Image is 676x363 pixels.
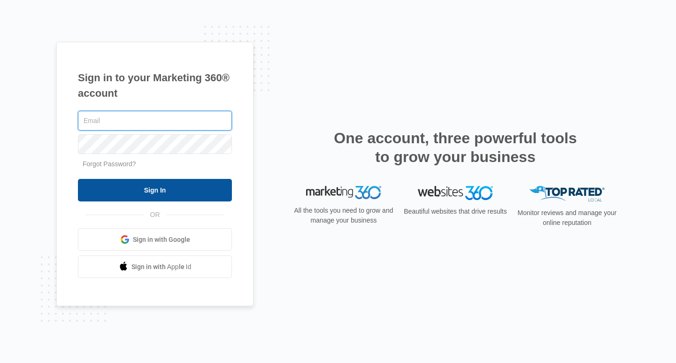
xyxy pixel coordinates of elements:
input: Email [78,111,232,131]
img: Top Rated Local [530,186,605,201]
p: Beautiful websites that drive results [403,207,508,216]
a: Sign in with Apple Id [78,255,232,278]
a: Forgot Password? [83,160,136,168]
span: Sign in with Google [133,235,190,245]
p: Monitor reviews and manage your online reputation [515,208,620,228]
img: Marketing 360 [306,186,381,199]
p: All the tools you need to grow and manage your business [291,206,396,225]
a: Sign in with Google [78,228,232,251]
h2: One account, three powerful tools to grow your business [331,129,580,166]
span: OR [144,210,167,220]
span: Sign in with Apple Id [131,262,192,272]
img: Websites 360 [418,186,493,200]
h1: Sign in to your Marketing 360® account [78,70,232,101]
input: Sign In [78,179,232,201]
